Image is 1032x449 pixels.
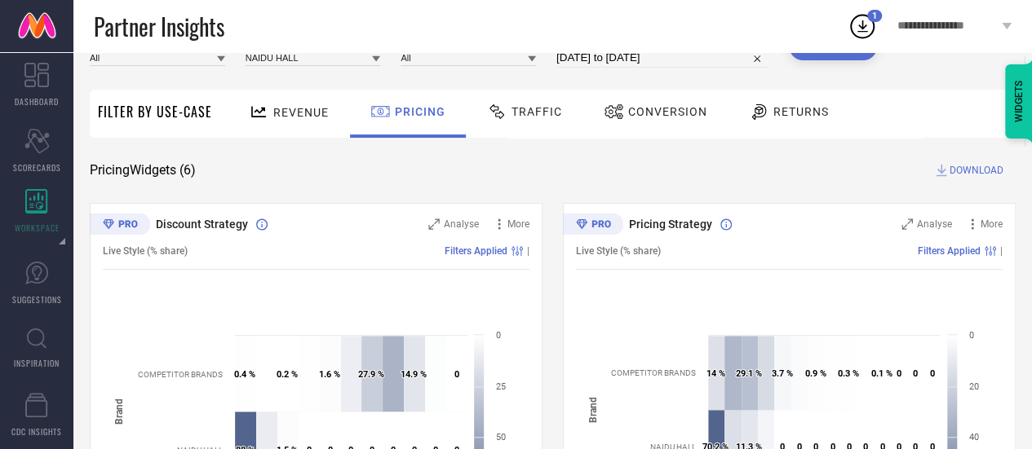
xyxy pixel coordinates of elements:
text: COMPETITOR BRANDS [138,370,223,379]
svg: Zoom [428,218,440,230]
text: COMPETITOR BRANDS [611,368,696,377]
div: Premium [563,213,623,238]
span: Returns [773,105,829,118]
input: Select time period [556,48,768,68]
text: 14 % [706,368,725,379]
svg: Zoom [901,218,913,230]
text: 0 [454,369,459,380]
text: 0.9 % [805,368,826,379]
tspan: Brand [113,398,125,425]
text: 1.6 % [319,369,340,380]
span: More [981,218,1003,230]
span: Pricing Strategy [629,218,712,231]
span: CDC INSIGHTS [11,425,62,438]
text: 27.9 % [358,369,384,380]
text: 25 [496,381,506,392]
text: 0.1 % [871,368,892,379]
span: Conversion [628,105,707,118]
text: 50 [496,432,506,442]
span: More [507,218,529,230]
text: 0 [913,368,918,379]
span: Live Style (% share) [576,245,661,257]
span: Discount Strategy [156,218,248,231]
tspan: Brand [587,396,598,422]
text: 0 [930,368,935,379]
span: | [527,245,529,257]
span: Revenue [273,106,329,119]
span: Filter By Use-Case [98,102,212,121]
span: WORKSPACE [15,222,60,234]
span: Filters Applied [918,245,981,257]
span: INSPIRATION [14,357,60,369]
text: 0 [969,330,974,341]
span: Pricing [395,105,445,118]
text: 0.4 % [234,369,255,380]
span: Analyse [917,218,952,230]
text: 3.7 % [772,368,793,379]
span: Partner Insights [94,10,224,43]
span: DASHBOARD [15,95,59,108]
span: Traffic [512,105,562,118]
span: SUGGESTIONS [12,293,62,306]
text: 40 [969,432,979,442]
span: | [1000,245,1003,257]
span: Pricing Widgets ( 6 ) [90,162,196,178]
span: SCORECARDS [13,161,61,174]
text: 0.3 % [838,368,859,379]
text: 20 [969,381,979,392]
span: Live Style (% share) [103,245,188,257]
span: Analyse [444,218,479,230]
text: 29.1 % [736,368,762,379]
div: Open download list [848,11,877,41]
span: 1 [872,11,877,21]
span: DOWNLOAD [950,162,1003,178]
text: 0 [897,368,901,379]
text: 0 [496,330,501,341]
div: Premium [90,213,150,238]
text: 14.9 % [401,369,427,380]
span: Filters Applied [445,245,507,257]
text: 0.2 % [277,369,298,380]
